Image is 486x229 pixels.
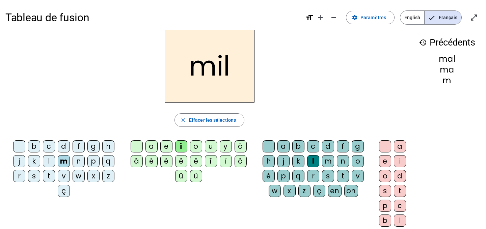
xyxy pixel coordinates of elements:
div: g [87,140,100,152]
h3: Précédents [419,35,475,50]
div: o [352,155,364,167]
div: x [283,185,296,197]
div: d [394,170,406,182]
div: ç [313,185,325,197]
div: ç [58,185,70,197]
div: t [43,170,55,182]
div: ü [190,170,202,182]
div: p [277,170,290,182]
div: o [190,140,202,152]
div: a [145,140,158,152]
div: z [102,170,114,182]
div: mal [419,55,475,63]
div: ï [220,155,232,167]
div: e [379,155,391,167]
div: k [28,155,40,167]
div: t [337,170,349,182]
div: on [344,185,358,197]
mat-icon: settings [352,15,358,21]
div: e [160,140,172,152]
button: Diminuer la taille de la police [327,11,341,24]
div: d [322,140,334,152]
div: q [292,170,304,182]
div: w [269,185,281,197]
div: a [394,140,406,152]
button: Augmenter la taille de la police [314,11,327,24]
div: p [87,155,100,167]
button: Paramètres [346,11,395,24]
div: û [175,170,187,182]
div: ë [190,155,202,167]
div: p [379,200,391,212]
span: English [400,11,424,24]
div: l [307,155,319,167]
div: a [277,140,290,152]
div: m [322,155,334,167]
div: r [13,170,25,182]
div: u [205,140,217,152]
div: q [102,155,114,167]
div: b [379,214,391,227]
div: f [73,140,85,152]
mat-button-toggle-group: Language selection [400,10,462,25]
div: v [58,170,70,182]
div: s [322,170,334,182]
div: j [277,155,290,167]
div: n [337,155,349,167]
h1: Tableau de fusion [5,7,300,28]
button: Effacer les sélections [174,113,244,127]
mat-icon: remove [330,13,338,22]
div: c [43,140,55,152]
div: é [160,155,172,167]
div: n [73,155,85,167]
div: c [394,200,406,212]
span: Paramètres [360,13,386,22]
div: j [13,155,25,167]
div: w [73,170,85,182]
div: ê [175,155,187,167]
div: x [87,170,100,182]
div: â [131,155,143,167]
span: Français [425,11,461,24]
div: î [205,155,217,167]
div: i [394,155,406,167]
span: Effacer les sélections [189,116,236,124]
h2: mil [165,30,254,103]
mat-icon: close [180,117,186,123]
div: en [328,185,342,197]
div: ma [419,66,475,74]
div: r [307,170,319,182]
mat-icon: format_size [305,13,314,22]
div: è [145,155,158,167]
div: l [43,155,55,167]
div: f [337,140,349,152]
mat-icon: open_in_full [470,13,478,22]
div: l [394,214,406,227]
div: i [175,140,187,152]
div: h [263,155,275,167]
div: é [263,170,275,182]
mat-icon: history [419,38,427,47]
button: Entrer en plein écran [467,11,481,24]
div: d [58,140,70,152]
div: z [298,185,310,197]
div: h [102,140,114,152]
mat-icon: add [316,13,324,22]
div: c [307,140,319,152]
div: s [28,170,40,182]
div: b [292,140,304,152]
div: k [292,155,304,167]
div: v [352,170,364,182]
div: t [394,185,406,197]
div: s [379,185,391,197]
div: g [352,140,364,152]
div: m [58,155,70,167]
div: ô [235,155,247,167]
div: o [379,170,391,182]
div: m [419,77,475,85]
div: b [28,140,40,152]
div: à [235,140,247,152]
div: y [220,140,232,152]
